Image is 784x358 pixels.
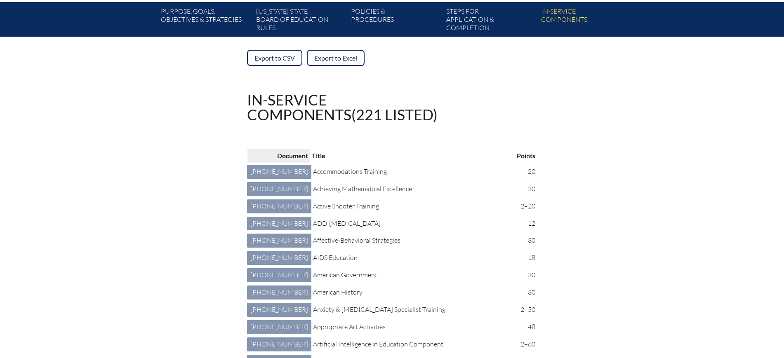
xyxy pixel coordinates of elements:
a: [PHONE_NUMBER] [247,303,311,317]
p: 18 [518,253,535,263]
p: Artificial Intelligence in Education Component [313,339,511,350]
a: [PHONE_NUMBER] [247,285,311,300]
a: Purpose, goals,objectives & strategies [158,5,252,37]
p: Document [249,150,308,161]
a: Policies &Procedures [348,5,443,37]
p: 48 [518,322,535,332]
a: [PHONE_NUMBER] [247,268,311,282]
a: Export to Excel [307,50,365,66]
p: Active Shooter Training [313,201,511,212]
p: 20 [518,166,535,177]
p: ADD-[MEDICAL_DATA] [313,218,511,229]
p: American History [313,287,511,298]
p: 12 [518,218,535,229]
a: [PHONE_NUMBER] [247,217,311,231]
a: [PHONE_NUMBER] [247,234,311,248]
a: [PHONE_NUMBER] [247,320,311,334]
p: Affective-Behavioral Strategies [313,235,511,246]
a: [US_STATE] StateBoard of Education rules [253,5,348,37]
p: American Government [313,270,511,281]
p: 2–20 [518,201,535,212]
p: Anxiety & [MEDICAL_DATA] Specialist Training [313,304,511,315]
p: 2–60 [518,339,535,350]
h1: In-service components (221 listed) [247,92,438,122]
p: 30 [518,270,535,281]
a: In-servicecomponents [538,5,633,37]
p: 30 [518,235,535,246]
p: Points [517,150,535,161]
p: Appropriate Art Activities [313,322,511,332]
a: [PHONE_NUMBER] [247,182,311,196]
a: [PHONE_NUMBER] [247,251,311,265]
a: [PHONE_NUMBER] [247,199,311,213]
a: Steps forapplication & completion [443,5,538,37]
p: Title [312,150,508,161]
p: 30 [518,184,535,194]
a: [PHONE_NUMBER] [247,165,311,179]
p: 2–50 [518,304,535,315]
p: 30 [518,287,535,298]
p: Achieving Mathematical Excellence [313,184,511,194]
a: [PHONE_NUMBER] [247,337,311,351]
p: AIDS Education [313,253,511,263]
a: Export to CSV [247,50,302,66]
p: Accommodations Training [313,166,511,177]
